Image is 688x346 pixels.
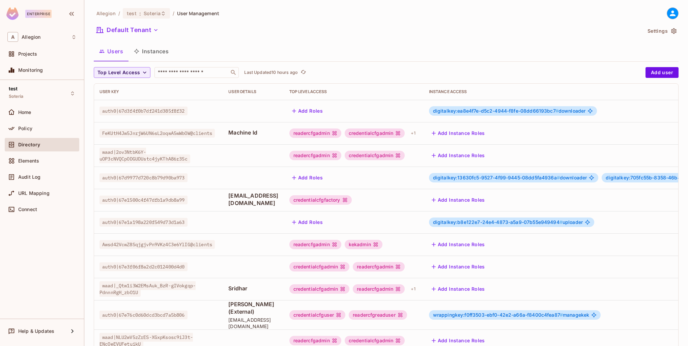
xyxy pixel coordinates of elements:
[99,218,188,227] span: auth0|67e1a198a220f549d73d1a63
[289,284,350,294] div: credentialcfgadmin
[18,126,32,131] span: Policy
[99,89,218,94] div: User Key
[9,94,23,99] span: Soteria
[7,32,18,42] span: A
[99,311,188,319] span: auth0|67e76c0d60dcd3bcd7a5b806
[433,108,586,114] span: downloader
[228,285,278,292] span: Sridhar
[18,110,31,115] span: Home
[9,86,18,91] span: test
[99,240,215,249] span: Awsd42VcwZ8SqjgjvPn9VKz4C3e6YlIG@clients
[646,67,679,78] button: Add user
[289,336,341,345] div: readercfgadmin
[289,195,352,205] div: credentialcfgfactory
[429,195,488,205] button: Add Instance Roles
[408,284,418,294] div: + 1
[289,262,350,271] div: credentialcfgadmin
[345,151,405,160] div: credentialcfgadmin
[18,174,40,180] span: Audit Log
[99,148,190,163] span: waad|2ov3NtbK6Y-uOP3cNVQCpODGUDUstc4jyKThA86r3Sc
[118,10,120,17] li: /
[228,129,278,136] span: Machine Id
[560,312,563,318] span: #
[353,284,405,294] div: readercfgadmin
[433,175,587,180] span: downloader
[408,128,418,139] div: + 1
[289,151,341,160] div: readercfgadmin
[433,108,558,114] span: digitalkey:ea8e4f7e-d5c2-4944-f8fe-08dd66193bc7
[289,106,326,116] button: Add Roles
[244,70,298,75] p: Last Updated 10 hours ago
[433,312,563,318] span: wrappingkey:f0ff3503-ebf0-42e2-a66a-f8400c4fea87
[289,128,341,138] div: readercfgadmin
[94,25,161,35] button: Default Tenant
[345,128,405,138] div: credentialcfgadmin
[99,107,188,115] span: auth0|67d3f4f0b7df241d385f8f32
[177,10,219,17] span: User Management
[22,34,40,40] span: Workspace: Allegion
[429,284,488,294] button: Add Instance Roles
[94,43,128,60] button: Users
[128,43,174,60] button: Instances
[289,310,346,320] div: credentialcfguser
[25,10,52,18] div: Enterprise
[18,191,50,196] span: URL Mapping
[139,11,141,16] span: :
[560,219,563,225] span: #
[429,150,488,161] button: Add Instance Roles
[228,300,278,315] span: [PERSON_NAME] (External)
[6,7,19,20] img: SReyMgAAAABJRU5ErkJggg==
[127,10,137,17] span: test
[18,67,43,73] span: Monitoring
[228,192,278,207] span: [EMAIL_ADDRESS][DOMAIN_NAME]
[433,312,590,318] span: managekek
[228,89,278,94] div: User Details
[429,335,488,346] button: Add Instance Roles
[94,67,150,78] button: Top Level Access
[298,68,307,77] span: Click to refresh data
[18,328,54,334] span: Help & Updates
[429,239,488,250] button: Add Instance Roles
[18,51,37,57] span: Projects
[353,262,405,271] div: readercfgadmin
[97,68,140,77] span: Top Level Access
[18,142,40,147] span: Directory
[345,240,382,249] div: kekadmin
[99,281,196,297] span: waad|_Qtw1i3W2EMsAuk_BzR-gIVokgqp-PdnnnRgH_zbO1U
[18,207,37,212] span: Connect
[300,69,306,76] span: refresh
[433,220,583,225] span: uploader
[289,172,326,183] button: Add Roles
[96,10,116,17] span: the active workspace
[144,10,161,17] span: Soteria
[99,173,188,182] span: auth0|67d9977d720c8b79d90ba973
[345,336,405,345] div: credentialcfgadmin
[99,129,215,138] span: FeKUtH4Jw5JnrjW6UN6sL2oqwA5wWbOW@clients
[18,158,39,164] span: Elements
[433,219,563,225] span: digitalkey:b8e122e7-24e4-4873-a5a9-07b55e949494
[99,196,188,204] span: auth0|67e1500c4f47dfb1a9db8a99
[433,175,560,180] span: digitalkey:13630fc5-9527-4f99-9445-08dd5fa4936a
[299,68,307,77] button: refresh
[555,108,558,114] span: #
[289,240,341,249] div: readercfgadmin
[429,261,488,272] button: Add Instance Roles
[349,310,407,320] div: readercfgreaduser
[557,175,560,180] span: #
[429,128,488,139] button: Add Instance Roles
[289,217,326,228] button: Add Roles
[99,262,188,271] span: auth0|67e3f06f8a2d2c012400d4d0
[173,10,174,17] li: /
[289,89,418,94] div: Top Level Access
[228,317,278,329] span: [EMAIL_ADDRESS][DOMAIN_NAME]
[645,26,679,36] button: Settings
